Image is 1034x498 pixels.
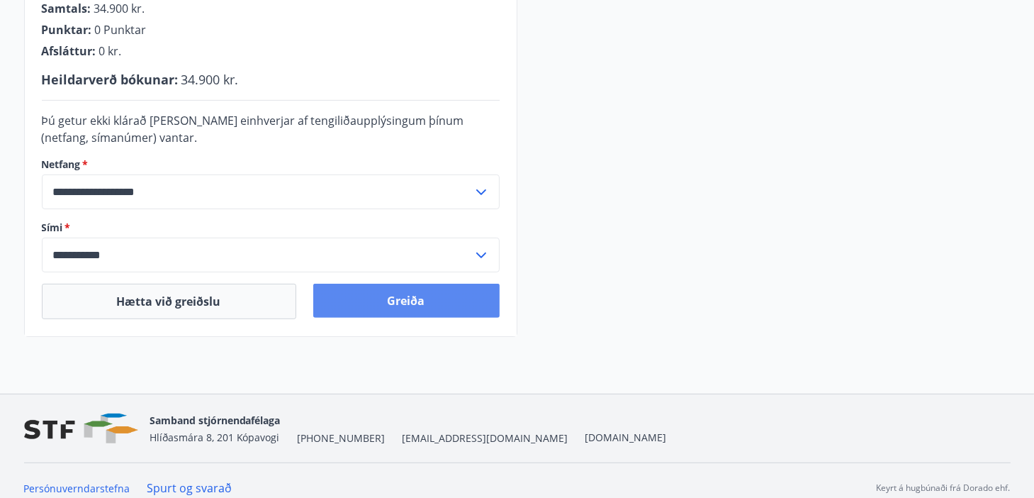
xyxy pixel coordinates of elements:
[99,43,122,59] span: 0 kr.
[42,157,500,172] label: Netfang
[298,431,386,446] span: [PHONE_NUMBER]
[150,414,281,427] span: Samband stjórnendafélaga
[877,482,1011,494] p: Keyrt á hugbúnaði frá Dorado ehf.
[150,431,280,444] span: Hlíðasmára 8, 201 Kópavogi
[42,113,464,145] span: Þú getur ekki klárað [PERSON_NAME] einhverjar af tengiliðaupplýsingum þínum (netfang, símanúmer) ...
[24,482,130,495] a: Persónuverndarstefna
[95,22,147,38] span: 0 Punktar
[24,414,138,444] img: vjCaq2fThgY3EUYqSgpjEiBg6WP39ov69hlhuPVN.png
[403,431,568,446] span: [EMAIL_ADDRESS][DOMAIN_NAME]
[313,284,500,318] button: Greiða
[42,1,91,16] span: Samtals :
[42,22,92,38] span: Punktar :
[181,71,239,88] span: 34.900 kr.
[585,431,667,444] a: [DOMAIN_NAME]
[42,43,96,59] span: Afsláttur :
[94,1,145,16] span: 34.900 kr.
[42,71,179,88] span: Heildarverð bókunar :
[42,221,500,235] label: Sími
[42,284,296,319] button: Hætta við greiðslu
[147,480,232,496] a: Spurt og svarað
